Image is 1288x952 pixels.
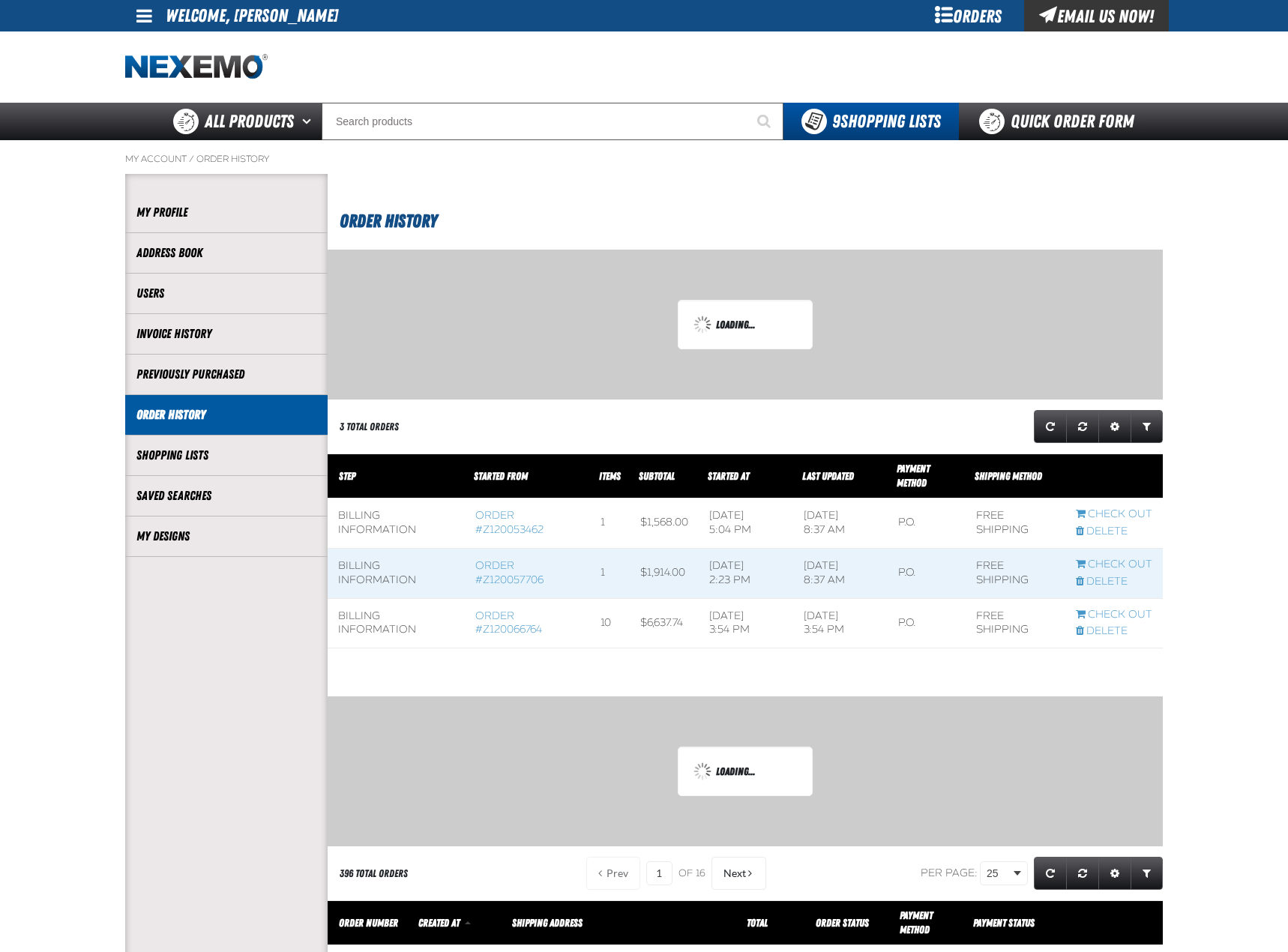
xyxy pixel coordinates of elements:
span: Shopping Lists [832,111,941,132]
a: Delete checkout started from Z120053462 [1076,525,1152,539]
a: Expand or Collapse Grid Settings [1098,857,1131,890]
a: Quick Order Form [959,103,1162,140]
a: Refresh grid action [1034,857,1067,890]
span: Shipping Method [975,470,1042,482]
button: Next Page [711,857,766,890]
a: My Account [125,153,187,165]
span: Started From [474,470,528,482]
a: Delete checkout started from Z120066764 [1076,624,1152,639]
td: [DATE] 8:37 AM [793,548,888,598]
div: Loading... [693,762,797,780]
a: Order History [196,153,269,165]
a: Saved Searches [136,487,316,504]
a: Order Number [339,917,398,929]
strong: 9 [832,111,840,132]
td: 1 [590,498,630,549]
a: Order #Z120057706 [475,559,544,586]
td: [DATE] 3:54 PM [793,598,888,648]
a: My Designs [136,528,316,545]
span: Items [599,470,621,482]
nav: Breadcrumbs [125,153,1163,165]
a: Last Updated [802,470,854,482]
a: Delete checkout started from Z120057706 [1076,575,1152,589]
span: Order History [340,211,437,232]
div: 3 Total Orders [340,420,399,434]
a: Shopping Lists [136,447,316,464]
a: Order Status [816,917,869,929]
span: Payment Method [900,909,933,936]
span: Created At [418,917,460,929]
a: Continue checkout started from Z120053462 [1076,507,1152,522]
a: Address Book [136,244,316,262]
td: [DATE] 5:04 PM [699,498,794,549]
span: Per page: [921,867,978,879]
span: of 16 [678,867,705,881]
input: Current page number [646,861,672,885]
a: Started At [708,470,749,482]
span: Step [339,470,355,482]
a: Users [136,285,316,302]
td: P.O. [888,548,966,598]
a: Total [747,917,768,929]
a: Expand or Collapse Grid Filters [1131,857,1163,890]
td: Free Shipping [966,548,1065,598]
td: $6,637.74 [630,598,699,648]
div: 396 Total Orders [340,867,408,881]
span: Next Page [723,867,746,879]
button: You have 9 Shopping Lists. Open to view details [783,103,959,140]
div: Billing Information [338,509,454,537]
td: $1,914.00 [630,548,699,598]
a: Continue checkout started from Z120066764 [1076,608,1152,622]
span: Payment Status [973,917,1035,929]
th: Row actions [1074,901,1163,945]
td: [DATE] 2:23 PM [699,548,794,598]
td: P.O. [888,498,966,549]
a: My Profile [136,204,316,221]
a: Created At [418,917,462,929]
span: Shipping Address [512,917,583,929]
a: Reset grid action [1066,857,1099,890]
a: Expand or Collapse Grid Filters [1131,410,1163,443]
img: Nexemo logo [125,54,268,80]
td: [DATE] 3:54 PM [699,598,794,648]
a: Reset grid action [1066,410,1099,443]
a: Order #Z120053462 [475,509,544,536]
td: $1,568.00 [630,498,699,549]
a: Refresh grid action [1034,410,1067,443]
span: All Products [205,108,294,135]
td: P.O. [888,598,966,648]
td: 1 [590,548,630,598]
div: Billing Information [338,559,454,588]
a: Expand or Collapse Grid Settings [1098,410,1131,443]
th: Row actions [1065,454,1163,498]
a: Invoice History [136,325,316,343]
div: Loading... [693,316,797,334]
span: / [189,153,194,165]
a: Payment Method [897,463,930,489]
a: Home [125,54,268,80]
td: 10 [590,598,630,648]
td: Free Shipping [966,498,1065,549]
span: 25 [987,866,1011,882]
a: Previously Purchased [136,366,316,383]
a: Continue checkout started from Z120057706 [1076,558,1152,572]
button: Open All Products pages [297,103,322,140]
td: Free Shipping [966,598,1065,648]
input: Search [322,103,783,140]
div: Billing Information [338,609,454,638]
td: [DATE] 8:37 AM [793,498,888,549]
a: Order #Z120066764 [475,609,542,636]
button: Start Searching [746,103,783,140]
a: Order History [136,406,316,424]
a: Subtotal [639,470,675,482]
